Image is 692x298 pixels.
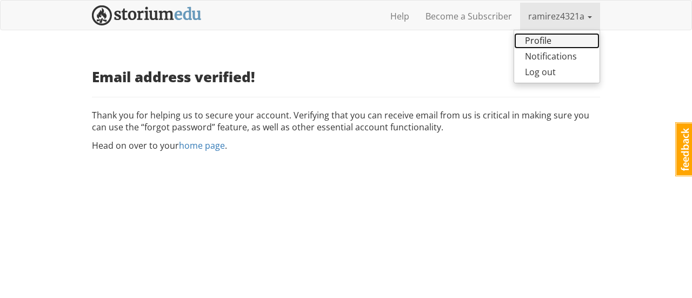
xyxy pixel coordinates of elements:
h3: Email address verified! [92,69,600,85]
ul: ramirez4321a [514,30,600,83]
a: Profile [514,33,600,49]
p: Thank you for helping us to secure your account. Verifying that you can receive email from us is ... [92,109,600,134]
p: Head on over to your . [92,140,600,152]
a: home page [179,140,225,151]
a: Become a Subscriber [417,3,520,30]
img: StoriumEDU [92,5,202,25]
a: Notifications [514,49,600,64]
a: Log out [514,64,600,80]
a: Help [382,3,417,30]
a: ramirez4321a [520,3,600,30]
